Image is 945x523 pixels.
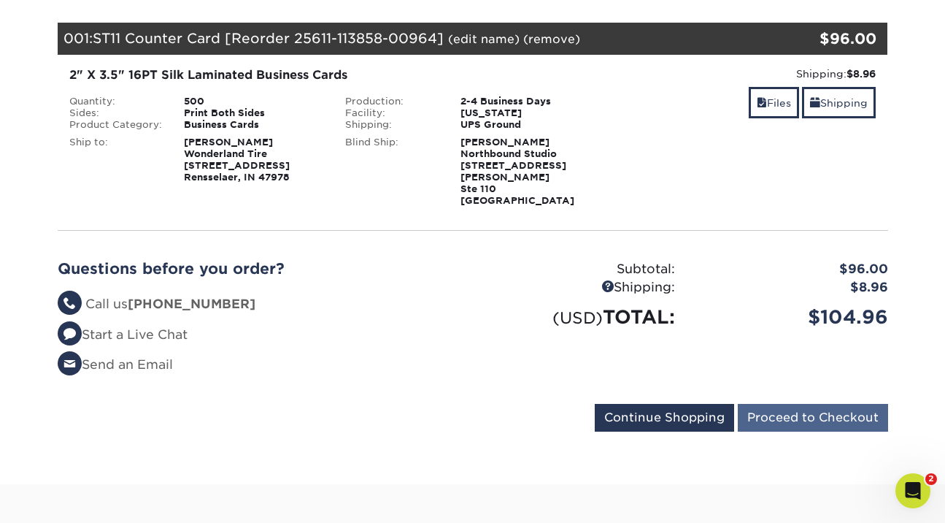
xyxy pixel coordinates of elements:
[686,278,899,297] div: $8.96
[58,137,174,183] div: Ship to:
[58,295,462,314] li: Call us
[757,97,767,109] span: files
[128,297,255,311] strong: [PHONE_NUMBER]
[58,107,174,119] div: Sides:
[450,107,611,119] div: [US_STATE]
[686,303,899,331] div: $104.96
[93,30,444,46] span: ST11 Counter Card [Reorder 25611-113858-00964]
[448,32,520,46] a: (edit name)
[473,278,686,297] div: Shipping:
[58,119,174,131] div: Product Category:
[450,96,611,107] div: 2-4 Business Days
[523,32,580,46] a: (remove)
[749,28,877,50] div: $96.00
[738,404,888,432] input: Proceed to Checkout
[686,260,899,279] div: $96.00
[173,107,334,119] div: Print Both Sides
[334,137,450,207] div: Blind Ship:
[184,137,290,183] strong: [PERSON_NAME] Wonderland Tire [STREET_ADDRESS] Rensselaer, IN 47978
[552,308,603,327] small: (USD)
[58,96,174,107] div: Quantity:
[58,23,749,55] div: 001:
[460,137,574,206] strong: [PERSON_NAME] Northbound Studio [STREET_ADDRESS][PERSON_NAME] Ste 110 [GEOGRAPHIC_DATA]
[473,303,686,331] div: TOTAL:
[58,327,188,342] a: Start a Live Chat
[69,66,600,84] div: 2" X 3.5" 16PT Silk Laminated Business Cards
[334,96,450,107] div: Production:
[450,119,611,131] div: UPS Ground
[473,260,686,279] div: Subtotal:
[810,97,820,109] span: shipping
[895,473,930,508] iframe: Intercom live chat
[334,119,450,131] div: Shipping:
[749,87,799,118] a: Files
[58,260,462,278] h2: Questions before you order?
[334,107,450,119] div: Facility:
[173,119,334,131] div: Business Cards
[925,473,937,485] span: 2
[173,96,334,107] div: 500
[622,66,876,81] div: Shipping:
[595,404,734,432] input: Continue Shopping
[802,87,876,118] a: Shipping
[58,357,173,372] a: Send an Email
[846,68,876,80] strong: $8.96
